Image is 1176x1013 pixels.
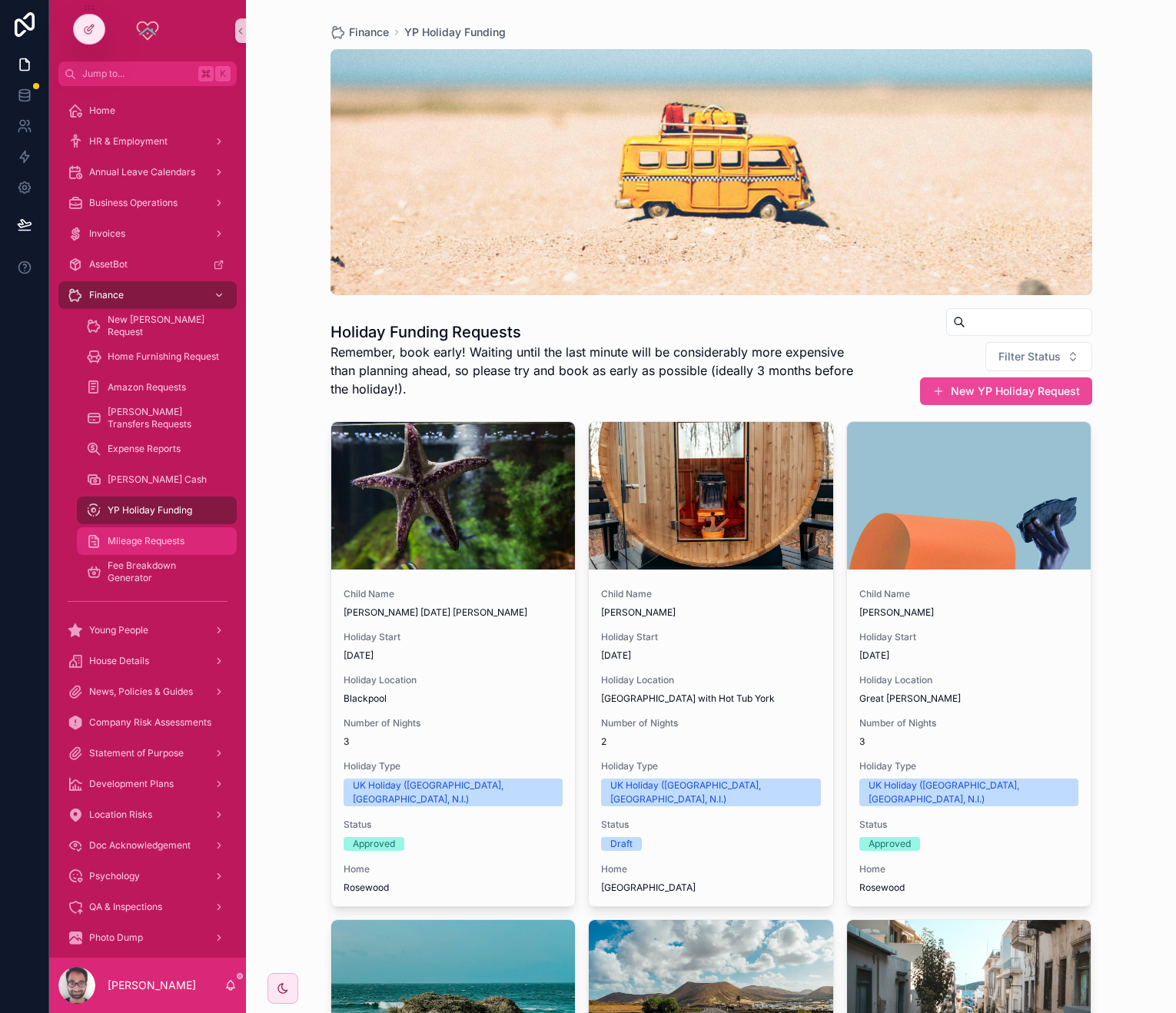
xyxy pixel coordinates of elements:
[77,558,237,586] a: Fee Breakdown Generator
[58,832,237,859] a: Doc Acknowledgement
[601,717,821,729] span: Number of Nights
[859,863,1079,875] span: Home
[344,717,563,729] span: Number of Nights
[108,560,221,584] span: Fee Breakdown Generator
[89,289,124,301] span: Finance
[77,435,237,463] a: Expense Reports
[859,882,1079,894] span: Rosewood
[859,631,1079,643] span: Holiday Start
[58,220,237,247] a: Invoices
[859,674,1079,686] span: Holiday Location
[344,692,563,705] span: Blackpool
[58,647,237,675] a: House Details
[869,779,1070,806] div: UK Holiday ([GEOGRAPHIC_DATA], [GEOGRAPHIC_DATA], N.I.)
[344,606,563,619] span: [PERSON_NAME] [DATE] [PERSON_NAME]
[859,760,1079,772] span: Holiday Type
[77,497,237,524] a: YP Holiday Funding
[108,978,196,993] p: [PERSON_NAME]
[601,649,821,662] span: [DATE]
[58,189,237,217] a: Business Operations
[601,606,821,619] span: [PERSON_NAME]
[859,588,1079,600] span: Child Name
[331,343,869,398] span: Remember, book early! Waiting until the last minute will be considerably more expensive than plan...
[58,770,237,798] a: Development Plans
[108,381,186,394] span: Amazon Requests
[89,197,178,209] span: Business Operations
[89,901,162,913] span: QA & Inspections
[58,616,237,644] a: Young People
[108,406,221,430] span: [PERSON_NAME] Transfers Requests
[89,258,128,271] span: AssetBot
[601,882,821,894] span: [GEOGRAPHIC_DATA]
[998,349,1061,364] span: Filter Status
[58,709,237,736] a: Company Risk Assessments
[331,421,576,907] a: Child Name[PERSON_NAME] [DATE] [PERSON_NAME]Holiday Start[DATE]Holiday LocationBlackpoolNumber of...
[601,819,821,831] span: Status
[108,473,207,486] span: [PERSON_NAME] Cash
[331,25,389,40] a: Finance
[601,863,821,875] span: Home
[89,166,195,178] span: Annual Leave Calendars
[77,343,237,370] a: Home Furnishing Request
[58,61,237,86] button: Jump to...K
[985,342,1092,371] button: Select Button
[108,350,219,363] span: Home Furnishing Request
[859,606,1079,619] span: [PERSON_NAME]
[869,837,911,851] div: Approved
[601,631,821,643] span: Holiday Start
[89,747,184,759] span: Statement of Purpose
[77,312,237,340] a: New [PERSON_NAME] Request
[217,68,229,80] span: K
[135,18,160,43] img: App logo
[58,801,237,829] a: Location Risks
[344,631,563,643] span: Holiday Start
[58,97,237,125] a: Home
[404,25,506,40] a: YP Holiday Funding
[859,717,1079,729] span: Number of Nights
[49,86,246,958] div: scrollable content
[89,716,211,729] span: Company Risk Assessments
[77,404,237,432] a: [PERSON_NAME] Transfers Requests
[846,421,1092,907] a: Child Name[PERSON_NAME]Holiday Start[DATE]Holiday LocationGreat [PERSON_NAME]Number of Nights3Hol...
[601,692,821,705] span: [GEOGRAPHIC_DATA] with Hot Tub York
[601,736,821,748] span: 2
[58,862,237,890] a: Psychology
[58,893,237,921] a: QA & Inspections
[601,760,821,772] span: Holiday Type
[58,128,237,155] a: HR & Employment
[920,377,1092,405] button: New YP Holiday Request
[353,779,554,806] div: UK Holiday ([GEOGRAPHIC_DATA], [GEOGRAPHIC_DATA], N.I.)
[859,736,1079,748] span: 3
[89,135,168,148] span: HR & Employment
[58,158,237,186] a: Annual Leave Calendars
[82,68,192,80] span: Jump to...
[353,837,395,851] div: Approved
[108,443,181,455] span: Expense Reports
[77,374,237,401] a: Amazon Requests
[108,314,221,338] span: New [PERSON_NAME] Request
[859,649,1079,662] span: [DATE]
[89,686,193,698] span: News, Policies & Guides
[77,527,237,555] a: Mileage Requests
[859,819,1079,831] span: Status
[58,678,237,706] a: News, Policies & Guides
[89,105,115,117] span: Home
[58,251,237,278] a: AssetBot
[588,421,834,907] a: Child Name[PERSON_NAME]Holiday Start[DATE]Holiday Location[GEOGRAPHIC_DATA] with Hot Tub YorkNumb...
[89,778,174,790] span: Development Plans
[58,924,237,952] a: Photo Dump
[89,809,152,821] span: Location Risks
[77,466,237,493] a: [PERSON_NAME] Cash
[344,819,563,831] span: Status
[89,624,148,636] span: Young People
[344,863,563,875] span: Home
[108,504,192,516] span: YP Holiday Funding
[331,321,869,343] h1: Holiday Funding Requests
[344,882,563,894] span: Rosewood
[344,736,563,748] span: 3
[859,692,1079,705] span: Great [PERSON_NAME]
[58,281,237,309] a: Finance
[89,655,149,667] span: House Details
